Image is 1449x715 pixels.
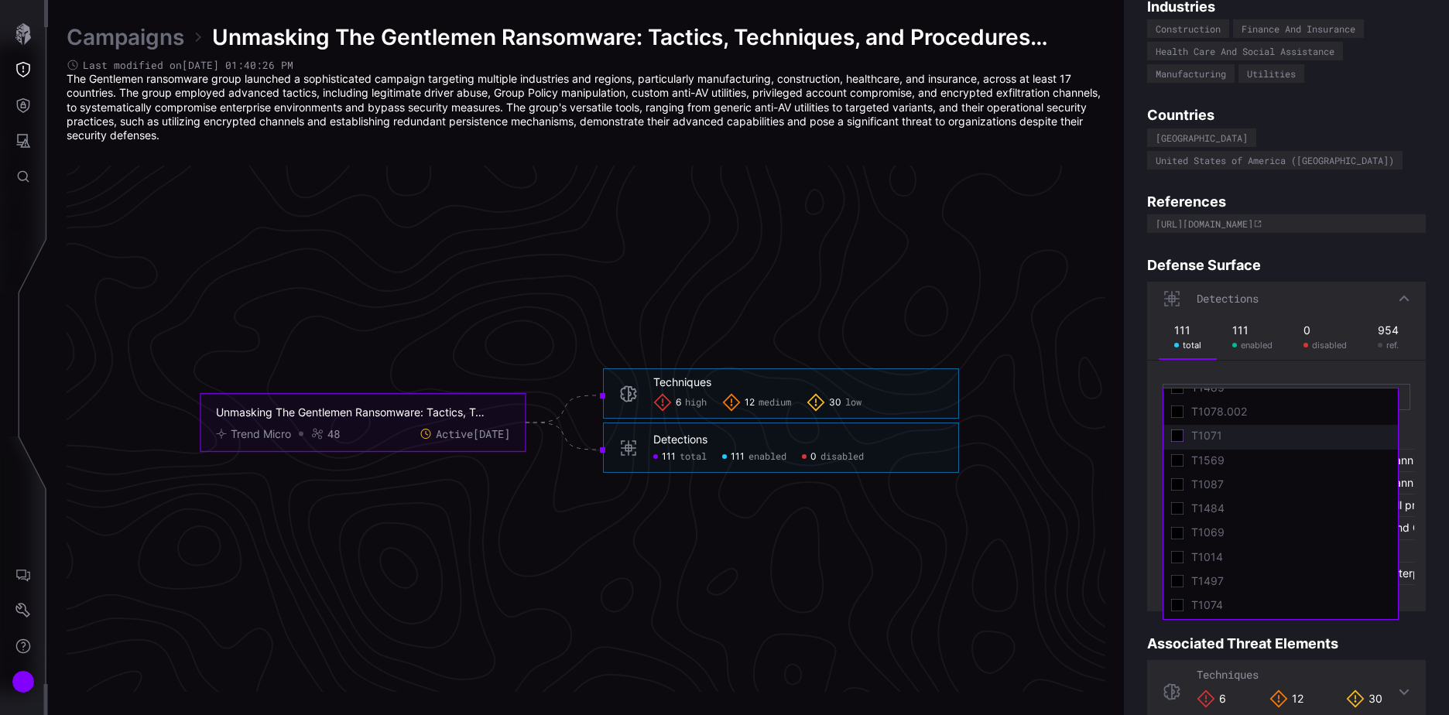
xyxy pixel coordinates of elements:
[1191,477,1390,491] span: T1087
[653,375,711,389] div: Techniques
[820,451,864,464] span: disabled
[1191,550,1390,564] span: T1014
[1156,133,1248,142] div: [GEOGRAPHIC_DATA]
[1378,340,1399,351] div: ref.
[1156,219,1253,228] div: [URL][DOMAIN_NAME]
[1147,256,1426,274] h4: Defense Surface
[1156,46,1334,56] div: Health Care And Social Assistance
[1346,689,1382,708] div: 30
[1191,501,1390,515] span: T1484
[1269,689,1303,708] div: 12
[731,451,745,464] span: 111
[1197,689,1226,708] div: 6
[662,451,676,464] span: 111
[1147,282,1426,316] div: Detections
[1378,323,1399,337] div: 954
[1232,323,1273,337] div: 111
[1191,405,1390,419] span: T1078.002
[1191,598,1390,612] span: T1074
[1156,69,1226,78] div: Manufacturing
[1147,106,1426,124] h4: Countries
[1174,323,1201,337] div: 111
[1303,323,1347,337] div: 0
[1232,340,1273,351] div: enabled
[685,397,707,409] span: high
[1174,340,1201,351] div: total
[1191,453,1390,467] span: T1569
[212,23,1105,51] span: Unmasking The Gentlemen Ransomware: Tactics, Techniques, and Procedures Revealed
[83,59,293,72] span: Last modified on
[680,451,707,464] span: total
[1197,291,1259,306] span: Detections
[1147,193,1426,210] h4: References
[810,451,817,464] span: 0
[845,397,862,409] span: low
[327,427,340,441] div: 48
[67,72,1105,142] p: The Gentlemen ransomware group launched a sophisticated campaign targeting multiple industries an...
[1247,69,1296,78] div: Utilities
[1303,340,1347,351] div: disabled
[67,23,184,51] a: Campaigns
[653,433,707,446] div: Detections
[473,426,510,441] time: [DATE]
[231,427,291,441] div: Trend Micro
[1191,525,1390,539] span: T1069
[829,397,841,409] span: 30
[759,397,791,409] span: medium
[1191,429,1390,443] span: T1071
[1197,667,1259,682] span: Techniques
[1156,24,1221,33] div: Construction
[1242,24,1355,33] div: Finance And Insurance
[1147,635,1426,652] h4: Associated Threat Elements
[1191,574,1390,588] span: T1497
[676,397,681,409] span: 6
[748,451,786,464] span: enabled
[216,405,487,419] div: Unmasking The Gentlemen Ransomware: Tactics, Techniques, and Procedures Revealed
[1147,210,1426,233] a: [URL][DOMAIN_NAME]
[745,397,755,409] span: 12
[436,427,510,441] span: Active
[1156,156,1394,165] div: United States of America ([GEOGRAPHIC_DATA])
[182,58,293,72] time: [DATE] 01:40:26 PM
